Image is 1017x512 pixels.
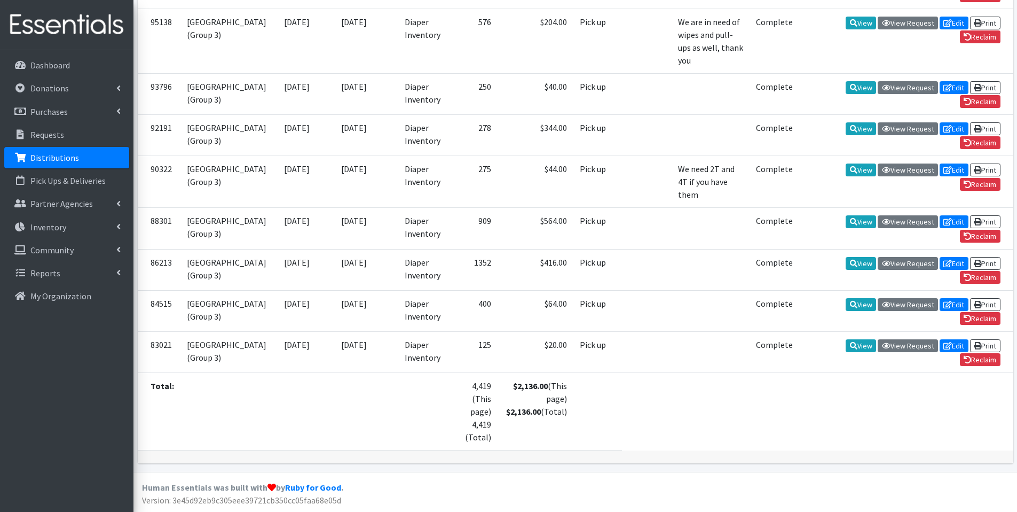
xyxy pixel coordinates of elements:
td: Pick up [573,249,622,290]
td: 576 [453,9,498,73]
td: $40.00 [498,73,573,114]
td: (This page) (Total) [498,373,573,451]
p: Reports [30,268,60,278]
td: [GEOGRAPHIC_DATA] (Group 3) [180,73,278,114]
a: Edit [940,122,968,135]
td: 4,419 (This page) 4,419 (Total) [453,373,498,451]
a: Print [970,164,1000,176]
a: Edit [940,339,968,352]
a: View [846,17,876,29]
a: Edit [940,164,968,176]
strong: $2,136.00 [513,381,548,391]
p: Partner Agencies [30,198,93,209]
td: 84515 [138,290,180,331]
td: $204.00 [498,9,573,73]
a: View Request [878,339,938,352]
a: Donations [4,77,129,99]
a: View [846,339,876,352]
td: 90322 [138,156,180,208]
td: [GEOGRAPHIC_DATA] (Group 3) [180,290,278,331]
a: Partner Agencies [4,193,129,214]
td: [DATE] [278,208,335,249]
strong: Human Essentials was built with by . [142,482,343,493]
a: Print [970,122,1000,135]
p: Distributions [30,152,79,163]
td: [DATE] [278,156,335,208]
td: Diaper Inventory [398,156,453,208]
a: Reclaim [960,271,1000,284]
a: View Request [878,298,938,311]
td: $64.00 [498,290,573,331]
td: Diaper Inventory [398,331,453,373]
td: [DATE] [278,249,335,290]
a: Print [970,81,1000,94]
a: Reclaim [960,312,1000,325]
a: View Request [878,164,938,176]
a: Community [4,239,129,261]
a: View Request [878,81,938,94]
a: Reclaim [960,136,1000,149]
td: [DATE] [278,9,335,73]
td: 909 [453,208,498,249]
img: HumanEssentials [4,7,129,43]
a: Reports [4,262,129,284]
a: My Organization [4,285,129,307]
td: Complete [750,331,799,373]
td: 250 [453,73,498,114]
a: Reclaim [960,30,1000,43]
a: Edit [940,298,968,311]
td: Pick up [573,290,622,331]
td: Pick up [573,73,622,114]
a: View [846,298,876,311]
td: [GEOGRAPHIC_DATA] (Group 3) [180,156,278,208]
td: [DATE] [335,331,398,373]
td: $416.00 [498,249,573,290]
a: View [846,81,876,94]
td: 1352 [453,249,498,290]
td: 278 [453,115,498,156]
td: Pick up [573,115,622,156]
td: $20.00 [498,331,573,373]
a: View [846,164,876,176]
td: Diaper Inventory [398,73,453,114]
td: $564.00 [498,208,573,249]
p: Donations [30,83,69,94]
td: 83021 [138,331,180,373]
a: Dashboard [4,55,129,76]
a: Print [970,257,1000,270]
td: [DATE] [278,73,335,114]
td: Complete [750,208,799,249]
p: Dashboard [30,60,70,71]
td: Pick up [573,331,622,373]
td: 125 [453,331,498,373]
td: [GEOGRAPHIC_DATA] (Group 3) [180,331,278,373]
td: [DATE] [335,290,398,331]
p: My Organization [30,291,91,301]
a: Edit [940,81,968,94]
p: Pick Ups & Deliveries [30,175,106,186]
td: Diaper Inventory [398,249,453,290]
a: Inventory [4,216,129,238]
td: 95138 [138,9,180,73]
td: [DATE] [335,208,398,249]
a: Pick Ups & Deliveries [4,170,129,191]
td: [DATE] [335,73,398,114]
a: View [846,122,876,135]
td: [DATE] [278,290,335,331]
td: 88301 [138,208,180,249]
td: Complete [750,73,799,114]
a: View Request [878,17,938,29]
td: Complete [750,9,799,73]
td: Complete [750,290,799,331]
td: [DATE] [335,249,398,290]
td: 86213 [138,249,180,290]
strong: $2,136.00 [506,406,541,417]
td: Pick up [573,9,622,73]
td: Diaper Inventory [398,115,453,156]
a: Print [970,298,1000,311]
td: Complete [750,249,799,290]
a: Edit [940,257,968,270]
td: 93796 [138,73,180,114]
td: We need 2T and 4T if you have them [672,156,750,208]
td: [DATE] [335,115,398,156]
